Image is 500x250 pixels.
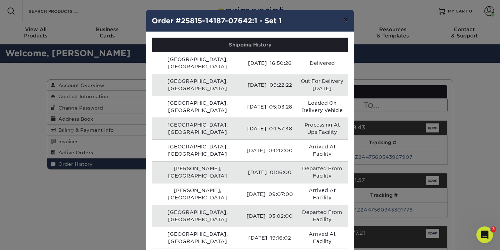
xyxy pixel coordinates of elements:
td: Departed From Facility [297,205,348,227]
td: [GEOGRAPHIC_DATA], [GEOGRAPHIC_DATA] [152,139,243,161]
td: [GEOGRAPHIC_DATA], [GEOGRAPHIC_DATA] [152,118,243,139]
td: Processing At Ups Facility [297,118,348,139]
td: Arrived At Facility [297,139,348,161]
td: [DATE] 19:16:02 [243,227,297,249]
td: [GEOGRAPHIC_DATA], [GEOGRAPHIC_DATA] [152,74,243,96]
td: [PERSON_NAME], [GEOGRAPHIC_DATA] [152,183,243,205]
td: [DATE] 04:57:48 [243,118,297,139]
td: Arrived At Facility [297,183,348,205]
td: [GEOGRAPHIC_DATA], [GEOGRAPHIC_DATA] [152,227,243,249]
td: [DATE] 03:02:00 [243,205,297,227]
td: [DATE] 05:03:28 [243,96,297,118]
td: [DATE] 01:16:00 [243,161,297,183]
td: [DATE] 04:42:00 [243,139,297,161]
td: [DATE] 09:07:00 [243,183,297,205]
iframe: Intercom live chat [476,226,493,243]
td: [DATE] 16:50:26 [243,52,297,74]
td: Arrived At Facility [297,227,348,249]
th: Shipping History [152,38,348,52]
td: Out For Delivery [DATE] [297,74,348,96]
td: [DATE] 09:22:22 [243,74,297,96]
td: Delivered [297,52,348,74]
button: × [338,10,354,29]
span: 3 [491,226,496,232]
td: [GEOGRAPHIC_DATA], [GEOGRAPHIC_DATA] [152,52,243,74]
td: [GEOGRAPHIC_DATA], [GEOGRAPHIC_DATA] [152,96,243,118]
td: Loaded On Delivery Vehicle [297,96,348,118]
td: [GEOGRAPHIC_DATA], [GEOGRAPHIC_DATA] [152,205,243,227]
h4: Order #25815-14187-07642:1 - Set 1 [152,16,348,26]
td: Departed From Facility [297,161,348,183]
td: [PERSON_NAME], [GEOGRAPHIC_DATA] [152,161,243,183]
